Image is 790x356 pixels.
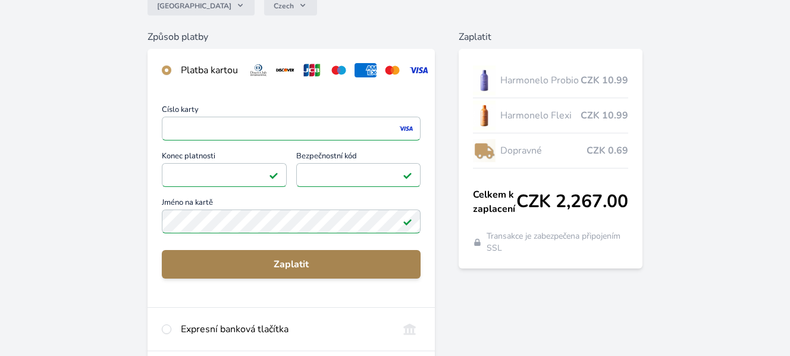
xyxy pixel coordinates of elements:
[500,73,581,88] span: Harmonelo Probio
[487,230,628,254] span: Transakce je zabezpečena připojením SSL
[587,143,628,158] span: CZK 0.69
[162,199,421,210] span: Jméno na kartě
[473,65,496,95] img: CLEAN_PROBIO_se_stinem_x-lo.jpg
[167,167,281,183] iframe: Iframe pro datum vypršení platnosti
[473,136,496,165] img: delivery-lo.png
[459,30,642,44] h6: Zaplatit
[274,63,296,77] img: discover.svg
[403,170,412,180] img: Platné pole
[247,63,269,77] img: diners.svg
[398,123,414,134] img: visa
[181,63,238,77] div: Platba kartou
[301,63,323,77] img: jcb.svg
[408,63,430,77] img: visa.svg
[581,108,628,123] span: CZK 10.99
[296,152,421,163] span: Bezpečnostní kód
[399,322,421,336] img: onlineBanking_CZ.svg
[473,101,496,130] img: CLEAN_FLEXI_se_stinem_x-hi_(1)-lo.jpg
[473,188,516,216] span: Celkem k zaplacení
[167,120,415,137] iframe: Iframe pro číslo karty
[328,63,350,77] img: maestro.svg
[171,257,411,271] span: Zaplatit
[500,143,587,158] span: Dopravné
[162,210,421,233] input: Jméno na kartěPlatné pole
[269,170,278,180] img: Platné pole
[381,63,403,77] img: mc.svg
[581,73,628,88] span: CZK 10.99
[274,1,294,11] span: Czech
[157,1,231,11] span: [GEOGRAPHIC_DATA]
[162,250,421,279] button: Zaplatit
[355,63,377,77] img: amex.svg
[516,191,628,213] span: CZK 2,267.00
[162,106,421,117] span: Číslo karty
[148,30,435,44] h6: Způsob platby
[181,322,389,336] div: Expresní banková tlačítka
[162,152,287,163] span: Konec platnosti
[500,108,581,123] span: Harmonelo Flexi
[302,167,416,183] iframe: Iframe pro bezpečnostní kód
[403,217,412,226] img: Platné pole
